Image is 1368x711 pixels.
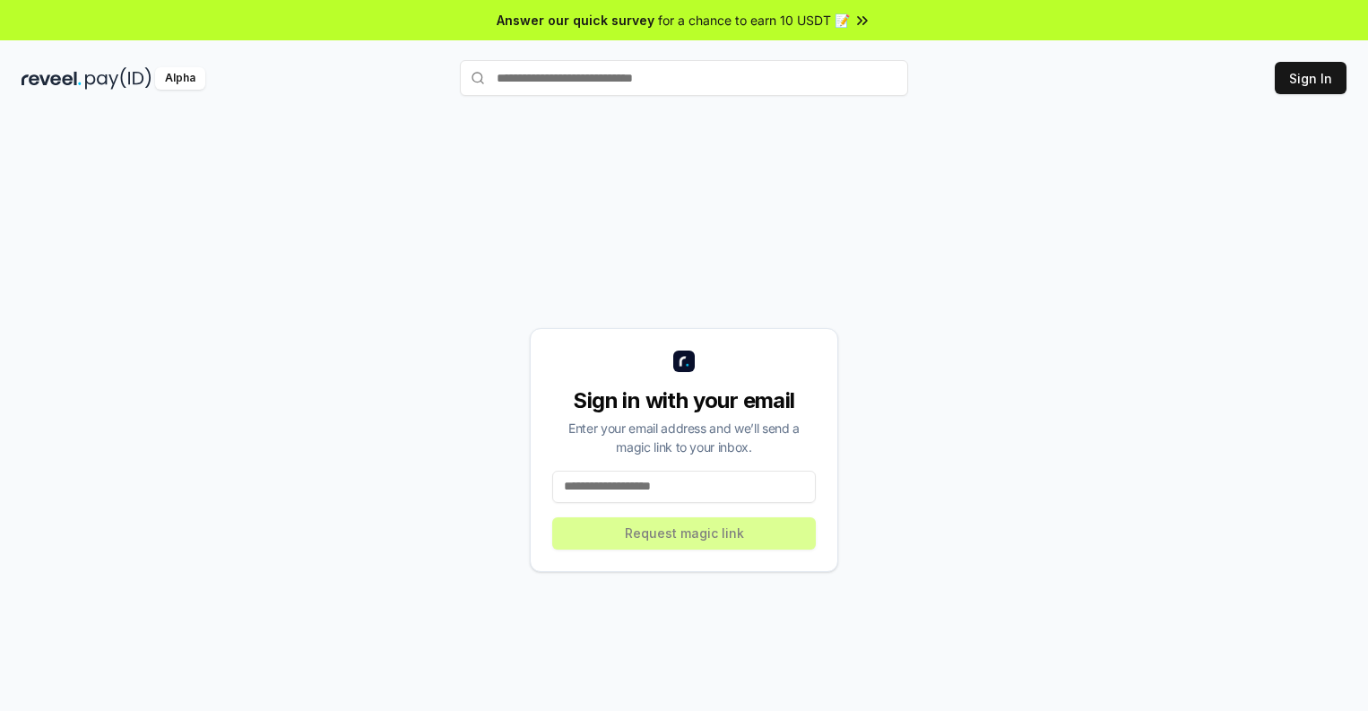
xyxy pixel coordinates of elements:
[85,67,152,90] img: pay_id
[1275,62,1346,94] button: Sign In
[552,386,816,415] div: Sign in with your email
[673,351,695,372] img: logo_small
[155,67,205,90] div: Alpha
[22,67,82,90] img: reveel_dark
[497,11,654,30] span: Answer our quick survey
[552,419,816,456] div: Enter your email address and we’ll send a magic link to your inbox.
[658,11,850,30] span: for a chance to earn 10 USDT 📝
